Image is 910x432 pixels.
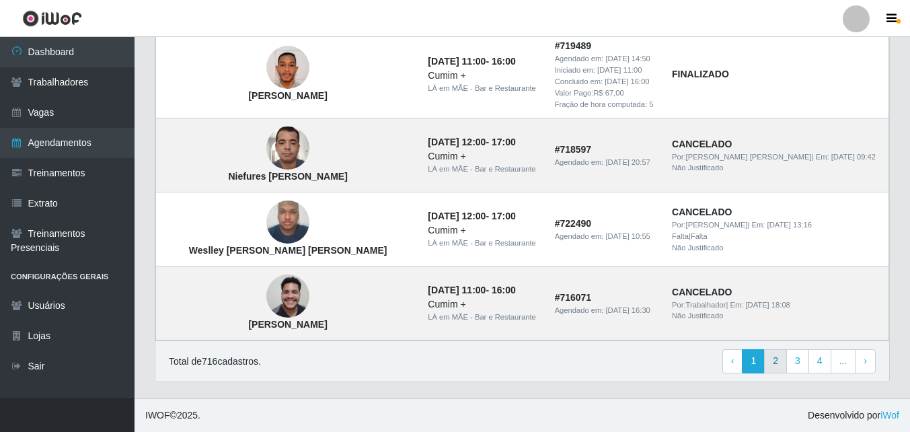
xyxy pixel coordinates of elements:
time: [DATE] 16:30 [606,306,650,314]
div: | Em: [672,151,880,163]
div: Não Justificado [672,242,880,254]
time: 16:00 [492,285,516,295]
time: 17:00 [492,211,516,221]
div: Não Justificado [672,310,880,322]
time: [DATE] 14:50 [606,55,650,63]
strong: # 718597 [555,144,592,155]
div: LÁ em MÃE - Bar e Restaurante [428,164,538,175]
time: 16:00 [492,56,516,67]
time: [DATE] 20:57 [606,158,650,166]
div: Cumim + [428,69,538,83]
span: © 2025 . [145,408,200,423]
div: LÁ em MÃE - Bar e Restaurante [428,312,538,323]
div: Iniciado em: [555,65,656,76]
time: [DATE] 18:08 [746,301,790,309]
strong: - [428,285,515,295]
time: [DATE] 12:00 [428,137,486,147]
div: LÁ em MÃE - Bar e Restaurante [428,83,538,94]
img: João Batista de Souza [266,29,309,106]
div: Concluido em: [555,76,656,87]
time: [DATE] 13:16 [767,221,812,229]
strong: - [428,211,515,221]
div: Fração de hora computada: 5 [555,99,656,110]
p: Total de 716 cadastros. [169,355,261,369]
img: CoreUI Logo [22,10,82,27]
div: Agendado em: [555,305,656,316]
div: Valor Pago: R$ 67,00 [555,87,656,99]
div: | Falta [672,231,880,242]
a: Next [855,349,876,373]
time: [DATE] 11:00 [597,66,642,74]
a: ... [831,349,856,373]
a: 4 [808,349,831,373]
div: Cumim + [428,223,538,238]
div: | Em: [672,299,880,311]
time: 17:00 [492,137,516,147]
time: [DATE] 09:42 [831,153,876,161]
strong: Niefures [PERSON_NAME] [228,171,347,182]
span: › [864,355,867,366]
time: [DATE] 12:00 [428,211,486,221]
img: Higor Henrique Farias [266,268,309,325]
span: Falta [672,232,689,240]
a: Previous [722,349,743,373]
strong: CANCELADO [672,287,732,297]
strong: # 716071 [555,292,592,303]
div: Cumim + [428,149,538,164]
a: iWof [880,410,899,421]
strong: - [428,137,515,147]
strong: # 722490 [555,218,592,229]
time: [DATE] 16:00 [605,77,649,85]
a: 2 [764,349,787,373]
div: LÁ em MÃE - Bar e Restaurante [428,238,538,249]
nav: pagination [722,349,876,373]
span: ‹ [731,355,734,366]
span: IWOF [145,410,170,421]
strong: FINALIZADO [672,69,729,79]
span: Por: [PERSON_NAME] [672,221,748,229]
span: Por: [PERSON_NAME] [PERSON_NAME] [672,153,812,161]
time: [DATE] 11:00 [428,285,486,295]
div: Não Justificado [672,162,880,174]
strong: CANCELADO [672,207,732,217]
strong: Weslley [PERSON_NAME] [PERSON_NAME] [189,245,387,256]
div: Agendado em: [555,157,656,168]
strong: # 719489 [555,40,592,51]
strong: - [428,56,515,67]
strong: CANCELADO [672,139,732,149]
img: Weslley Micael De Lima Oliveira [266,194,309,251]
span: Por: Trabalhador [672,301,726,309]
div: Agendado em: [555,53,656,65]
span: Desenvolvido por [808,408,899,423]
a: 1 [742,349,765,373]
img: Niefures Neres da Silva [266,120,309,177]
time: [DATE] 11:00 [428,56,486,67]
strong: [PERSON_NAME] [248,90,327,101]
div: | Em: [672,219,880,231]
div: Agendado em: [555,231,656,242]
div: Cumim + [428,297,538,312]
a: 3 [786,349,809,373]
strong: [PERSON_NAME] [248,319,327,330]
time: [DATE] 10:55 [606,232,650,240]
